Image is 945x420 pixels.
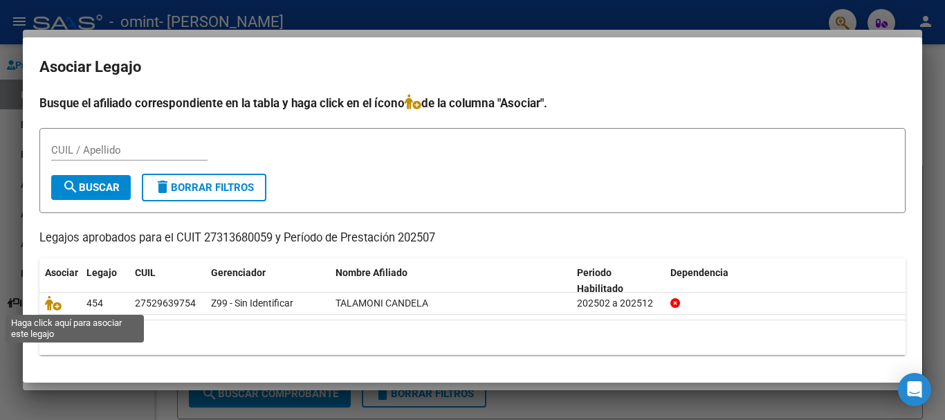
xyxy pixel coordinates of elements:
datatable-header-cell: Asociar [39,258,81,304]
mat-icon: delete [154,179,171,195]
h2: Asociar Legajo [39,54,906,80]
div: 1 registros [39,320,906,355]
div: Open Intercom Messenger [898,373,931,406]
datatable-header-cell: CUIL [129,258,205,304]
span: Gerenciador [211,267,266,278]
span: Legajo [86,267,117,278]
button: Buscar [51,175,131,200]
span: Asociar [45,267,78,278]
span: Periodo Habilitado [577,267,623,294]
datatable-header-cell: Gerenciador [205,258,330,304]
span: Borrar Filtros [154,181,254,194]
span: Dependencia [670,267,728,278]
span: CUIL [135,267,156,278]
datatable-header-cell: Dependencia [665,258,906,304]
span: Nombre Afiliado [336,267,407,278]
span: 454 [86,298,103,309]
div: 27529639754 [135,295,196,311]
span: Z99 - Sin Identificar [211,298,293,309]
datatable-header-cell: Periodo Habilitado [571,258,665,304]
button: Borrar Filtros [142,174,266,201]
span: TALAMONI CANDELA [336,298,428,309]
mat-icon: search [62,179,79,195]
span: Buscar [62,181,120,194]
p: Legajos aprobados para el CUIT 27313680059 y Período de Prestación 202507 [39,230,906,247]
datatable-header-cell: Nombre Afiliado [330,258,571,304]
datatable-header-cell: Legajo [81,258,129,304]
div: 202502 a 202512 [577,295,659,311]
h4: Busque el afiliado correspondiente en la tabla y haga click en el ícono de la columna "Asociar". [39,94,906,112]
